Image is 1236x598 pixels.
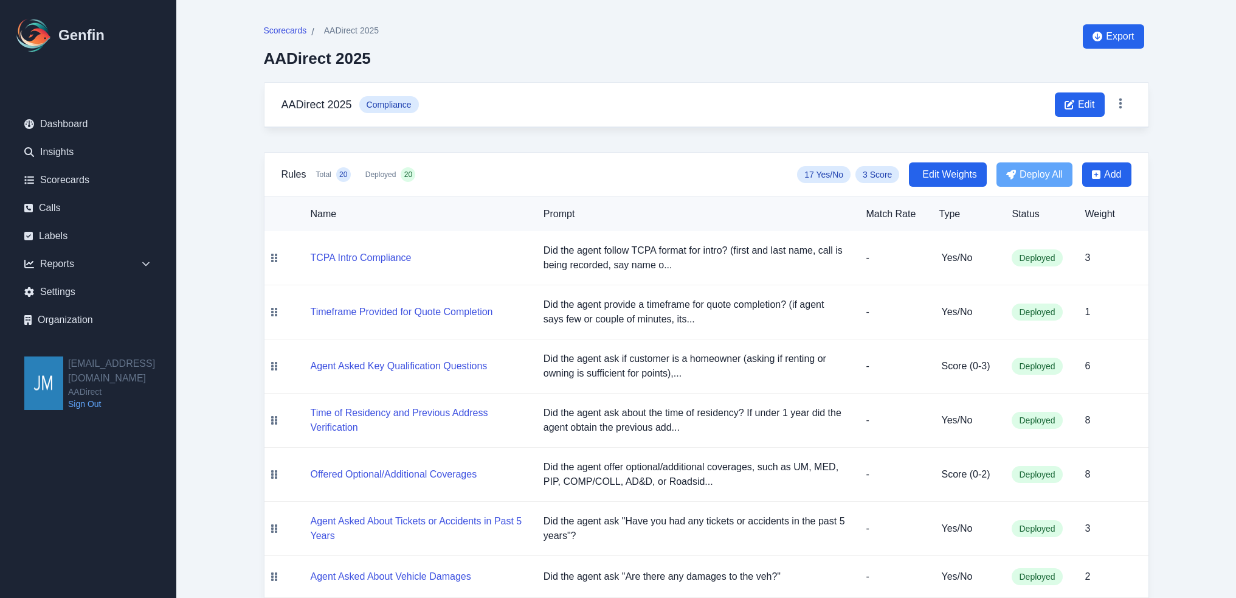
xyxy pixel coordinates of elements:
p: - [866,569,919,584]
th: Name [284,197,534,231]
span: 20 [404,170,412,179]
img: jmendoza@aadirect.com [24,356,63,410]
img: Logo [15,16,54,55]
span: Deployed [1012,520,1062,537]
span: Edit [1078,97,1095,112]
a: Organization [15,308,162,332]
a: Agent Asked About Tickets or Accidents in Past 5 Years [311,530,524,541]
button: Agent Asked Key Qualification Questions [311,359,488,374]
h5: Yes/No [941,569,992,584]
button: Agent Asked About Vehicle Damages [311,569,471,584]
a: Timeframe Provided for Quote Completion [311,307,493,317]
span: Compliance [359,96,419,113]
div: Reports [15,252,162,276]
h3: Rules [281,167,306,182]
h3: AADirect 2025 [281,96,352,113]
a: Insights [15,140,162,164]
span: Deployed [1012,466,1062,483]
h5: Yes/No [941,305,992,319]
a: Calls [15,196,162,220]
span: Total [316,170,331,179]
span: Add [1104,167,1121,182]
a: TCPA Intro Compliance [311,252,412,263]
p: - [866,305,919,319]
button: Deploy All [996,162,1072,187]
span: 17 Yes/No [797,166,851,183]
span: 8 [1085,469,1090,479]
p: Did the agent offer optional/additional coverages, such as UM, MED, PIP, COMP/COLL, AD&D, or Road... [544,460,847,489]
p: - [866,359,919,374]
button: Offered Optional/Additional Coverages [311,467,477,482]
p: Did the agent ask "Are there any damages to the veh?" [544,569,847,584]
th: Weight [1075,197,1148,231]
a: Agent Asked Key Qualification Questions [311,361,488,371]
span: 20 [339,170,347,179]
a: Labels [15,224,162,248]
button: Time of Residency and Previous Address Verification [311,406,524,435]
button: Edit [1055,92,1105,117]
button: Export [1083,24,1144,49]
th: Match Rate [856,197,929,231]
p: Did the agent ask if customer is a homeowner (asking if renting or owning is sufficient for point... [544,352,847,381]
span: 8 [1085,415,1090,425]
a: Dashboard [15,112,162,136]
a: Sign Out [68,398,176,410]
h2: [EMAIL_ADDRESS][DOMAIN_NAME] [68,356,176,386]
h5: Yes/No [941,413,992,428]
span: Deployed [1012,412,1062,429]
th: Prompt [534,197,857,231]
span: ( 0 - 2 ) [967,469,990,479]
p: - [866,413,919,428]
span: AADirect [68,386,176,398]
span: Export [1106,29,1134,44]
h2: AADirect 2025 [264,49,379,68]
button: Timeframe Provided for Quote Completion [311,305,493,319]
span: Deployed [1012,304,1062,321]
button: Agent Asked About Tickets or Accidents in Past 5 Years [311,514,524,543]
a: Agent Asked About Vehicle Damages [311,571,471,582]
th: Type [929,197,1002,231]
span: / [311,25,314,40]
button: Edit Weights [909,162,987,187]
p: Did the agent ask about the time of residency? If under 1 year did the agent obtain the previous ... [544,406,847,435]
a: Settings [15,280,162,304]
span: 3 Score [855,166,899,183]
span: Scorecards [264,24,307,37]
p: Did the agent provide a timeframe for quote completion? (if agent says few or couple of minutes, ... [544,297,847,327]
a: Scorecards [264,24,307,40]
p: - [866,251,919,265]
p: - [866,521,919,536]
span: 1 [1085,307,1090,317]
a: Scorecards [15,168,162,192]
span: Deployed [1012,249,1062,266]
p: Did the agent ask "Have you had any tickets or accidents in the past 5 years"? [544,514,847,543]
span: 6 [1085,361,1090,371]
span: Deploy All [1020,167,1063,182]
a: Time of Residency and Previous Address Verification [311,422,524,433]
h5: Score [941,467,992,482]
span: 3 [1085,252,1090,263]
h1: Genfin [58,26,105,45]
a: Offered Optional/Additional Coverages [311,469,477,479]
button: TCPA Intro Compliance [311,251,412,265]
span: 2 [1085,571,1090,582]
span: ( 0 - 3 ) [967,361,990,371]
p: Did the agent follow TCPA format for intro? (first and last name, call is being recorded, say nam... [544,243,847,273]
span: 3 [1085,523,1090,534]
h5: Score [941,359,992,374]
p: - [866,467,919,482]
button: Add [1082,162,1131,187]
span: Deployed [365,170,396,179]
span: Deployed [1012,358,1062,375]
h5: Yes/No [941,521,992,536]
th: Status [1002,197,1075,231]
h5: Yes/No [941,251,992,265]
span: Edit Weights [922,167,977,182]
span: AADirect 2025 [324,24,379,37]
span: Deployed [1012,568,1062,585]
